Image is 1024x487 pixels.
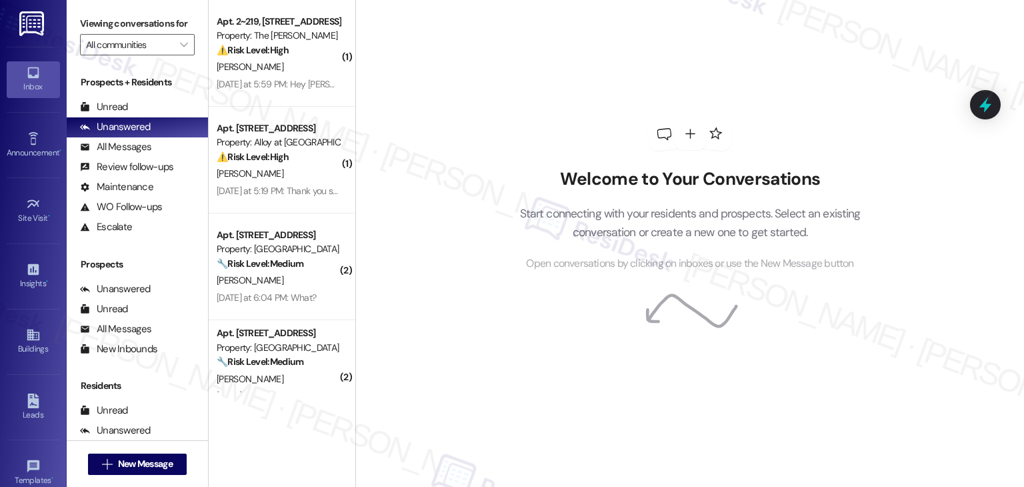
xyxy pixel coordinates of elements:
[80,13,195,34] label: Viewing conversations for
[217,292,316,304] div: [DATE] at 6:04 PM: What?
[217,151,289,163] strong: ⚠️ Risk Level: High
[217,356,303,368] strong: 🔧 Risk Level: Medium
[80,342,157,356] div: New Inbounds
[80,220,132,234] div: Escalate
[217,29,340,43] div: Property: The [PERSON_NAME]
[59,146,61,155] span: •
[499,204,881,242] p: Start connecting with your residents and prospects. Select an existing conversation or create a n...
[80,140,151,154] div: All Messages
[7,324,60,360] a: Buildings
[217,121,340,135] div: Apt. [STREET_ADDRESS]
[80,404,128,418] div: Unread
[48,211,50,221] span: •
[7,258,60,294] a: Insights •
[217,15,340,29] div: Apt. 2~219, [STREET_ADDRESS]
[217,390,837,402] div: [DATE] at 4:14 PM: It rained a little I guess. I was sitting at my computer in front of the windo...
[118,457,173,471] span: New Message
[102,459,112,470] i: 
[7,390,60,426] a: Leads
[19,11,47,36] img: ResiDesk Logo
[80,302,128,316] div: Unread
[217,326,340,340] div: Apt. [STREET_ADDRESS]
[67,379,208,393] div: Residents
[217,167,283,179] span: [PERSON_NAME]
[88,454,187,475] button: New Message
[80,120,151,134] div: Unanswered
[217,44,289,56] strong: ⚠️ Risk Level: High
[80,180,153,194] div: Maintenance
[217,78,543,90] div: [DATE] at 5:59 PM: Hey [PERSON_NAME] unit 2219 battery is getting low for the door.
[217,185,363,197] div: [DATE] at 5:19 PM: Thank you so much.
[80,100,128,114] div: Unread
[217,135,340,149] div: Property: Alloy at [GEOGRAPHIC_DATA]
[7,193,60,229] a: Site Visit •
[67,75,208,89] div: Prospects + Residents
[51,474,53,483] span: •
[67,258,208,272] div: Prospects
[217,228,340,242] div: Apt. [STREET_ADDRESS]
[86,34,173,55] input: All communities
[80,424,151,438] div: Unanswered
[217,61,283,73] span: [PERSON_NAME]
[217,258,303,270] strong: 🔧 Risk Level: Medium
[80,322,151,336] div: All Messages
[80,160,173,174] div: Review follow-ups
[46,277,48,286] span: •
[180,39,187,50] i: 
[80,200,162,214] div: WO Follow-ups
[499,169,881,190] h2: Welcome to Your Conversations
[217,341,340,355] div: Property: [GEOGRAPHIC_DATA]
[217,274,283,286] span: [PERSON_NAME]
[217,242,340,256] div: Property: [GEOGRAPHIC_DATA]
[80,282,151,296] div: Unanswered
[7,61,60,97] a: Inbox
[526,256,853,272] span: Open conversations by clicking on inboxes or use the New Message button
[217,373,283,385] span: [PERSON_NAME]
